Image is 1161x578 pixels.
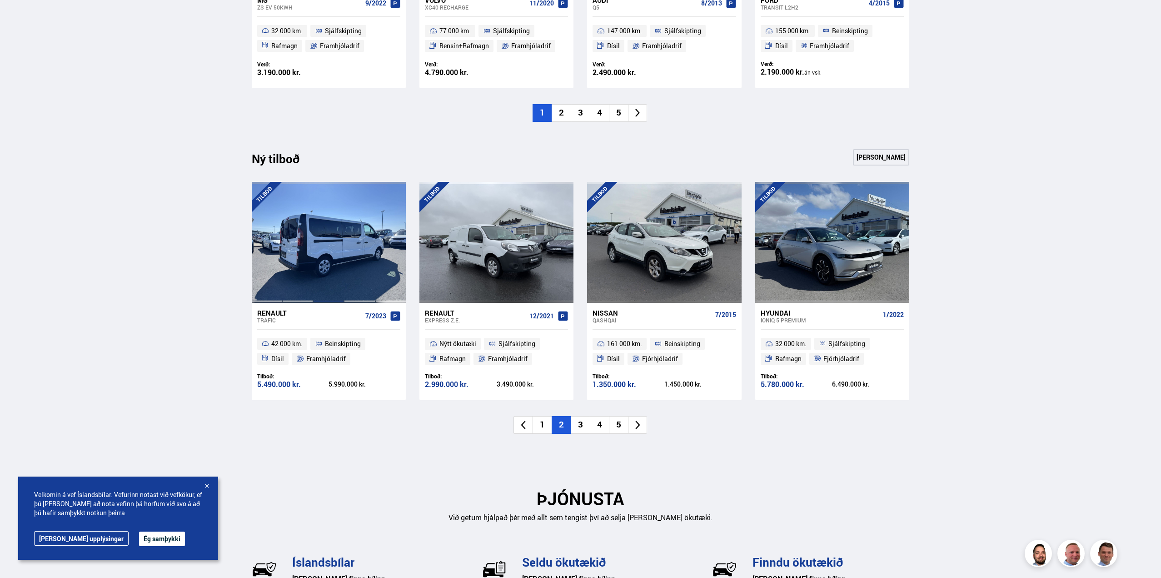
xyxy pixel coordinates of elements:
[533,104,552,122] li: 1
[832,381,904,387] div: 6.490.000 kr.
[257,4,362,10] div: ZS EV 50KWH
[34,490,202,518] span: Velkomin á vef Íslandsbílar. Vefurinn notast við vefkökur, ef þú [PERSON_NAME] að nota vefinn þá ...
[607,25,642,36] span: 147 000 km.
[587,303,741,400] a: Nissan Qashqai 7/2015 161 000 km. Beinskipting Dísil Fjórhjóladrif Tilboð: 1.350.000 kr. 1.450.00...
[752,555,909,569] h3: Finndu ökutækið
[533,416,552,434] li: 1
[832,25,868,36] span: Beinskipting
[609,416,628,434] li: 5
[571,416,590,434] li: 3
[271,40,298,51] span: Rafmagn
[775,25,810,36] span: 155 000 km.
[439,25,471,36] span: 77 000 km.
[252,152,315,171] div: Ný tilboð
[529,312,554,320] span: 12/2021
[552,104,571,122] li: 2
[34,531,129,546] a: [PERSON_NAME] upplýsingar
[257,317,362,323] div: Trafic
[823,353,859,364] span: Fjórhjóladrif
[761,373,832,380] div: Tilboð:
[761,309,879,317] div: Hyundai
[139,532,185,546] button: Ég samþykki
[761,4,865,10] div: Transit L2H2
[257,69,329,76] div: 3.190.000 kr.
[271,25,303,36] span: 32 000 km.
[425,317,526,323] div: Express Z.E.
[593,309,711,317] div: Nissan
[325,25,362,36] span: Sjálfskipting
[593,373,664,380] div: Tilboð:
[252,488,910,509] h2: ÞJÓNUSTA
[257,373,329,380] div: Tilboð:
[761,317,879,323] div: IONIQ 5 PREMIUM
[761,60,832,67] div: Verð:
[425,309,526,317] div: Renault
[425,373,497,380] div: Tilboð:
[292,555,449,569] h3: Íslandsbílar
[607,338,642,349] span: 161 000 km.
[593,69,664,76] div: 2.490.000 kr.
[593,61,664,68] div: Verð:
[522,555,679,569] h3: Seldu ökutækið
[883,311,904,318] span: 1/2022
[329,381,400,387] div: 5.990.000 kr.
[252,513,910,523] p: Við getum hjálpað þér með allt sem tengist því að selja [PERSON_NAME] ökutæki.
[590,104,609,122] li: 4
[257,309,362,317] div: Renault
[320,40,359,51] span: Framhjóladrif
[325,338,361,349] span: Beinskipting
[593,4,697,10] div: Q5
[593,317,711,323] div: Qashqai
[271,338,303,349] span: 42 000 km.
[590,416,609,434] li: 4
[828,338,865,349] span: Sjálfskipting
[425,381,497,388] div: 2.990.000 kr.
[439,40,489,51] span: Bensín+Rafmagn
[498,338,535,349] span: Sjálfskipting
[775,353,802,364] span: Rafmagn
[607,353,620,364] span: Dísil
[493,25,530,36] span: Sjálfskipting
[1059,541,1086,568] img: siFngHWaQ9KaOqBr.png
[425,61,497,68] div: Verð:
[306,353,346,364] span: Framhjóladrif
[804,69,822,76] span: án vsk.
[252,303,406,400] a: Renault Trafic 7/2023 42 000 km. Beinskipting Dísil Framhjóladrif Tilboð: 5.490.000 kr. 5.990.000...
[593,381,664,388] div: 1.350.000 kr.
[810,40,849,51] span: Framhjóladrif
[642,353,678,364] span: Fjórhjóladrif
[365,312,386,320] span: 7/2023
[609,104,628,122] li: 5
[7,4,35,31] button: Open LiveChat chat widget
[761,381,832,388] div: 5.780.000 kr.
[1091,541,1119,568] img: FbJEzSuNWCJXmdc-.webp
[761,68,832,76] div: 2.190.000 kr.
[497,381,568,387] div: 3.490.000 kr.
[664,381,736,387] div: 1.450.000 kr.
[755,303,909,400] a: Hyundai IONIQ 5 PREMIUM 1/2022 32 000 km. Sjálfskipting Rafmagn Fjórhjóladrif Tilboð: 5.780.000 k...
[775,338,807,349] span: 32 000 km.
[775,40,788,51] span: Dísil
[664,25,701,36] span: Sjálfskipting
[607,40,620,51] span: Dísil
[488,353,528,364] span: Framhjóladrif
[425,4,526,10] div: XC40 RECHARGE
[425,69,497,76] div: 4.790.000 kr.
[715,311,736,318] span: 7/2015
[271,353,284,364] span: Dísil
[1026,541,1053,568] img: nhp88E3Fdnt1Opn2.png
[853,149,909,166] a: [PERSON_NAME]
[439,353,466,364] span: Rafmagn
[642,40,682,51] span: Framhjóladrif
[257,61,329,68] div: Verð:
[511,40,551,51] span: Framhjóladrif
[439,338,476,349] span: Nýtt ökutæki
[419,303,573,400] a: Renault Express Z.E. 12/2021 Nýtt ökutæki Sjálfskipting Rafmagn Framhjóladrif Tilboð: 2.990.000 k...
[571,104,590,122] li: 3
[257,381,329,388] div: 5.490.000 kr.
[552,416,571,434] li: 2
[664,338,700,349] span: Beinskipting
